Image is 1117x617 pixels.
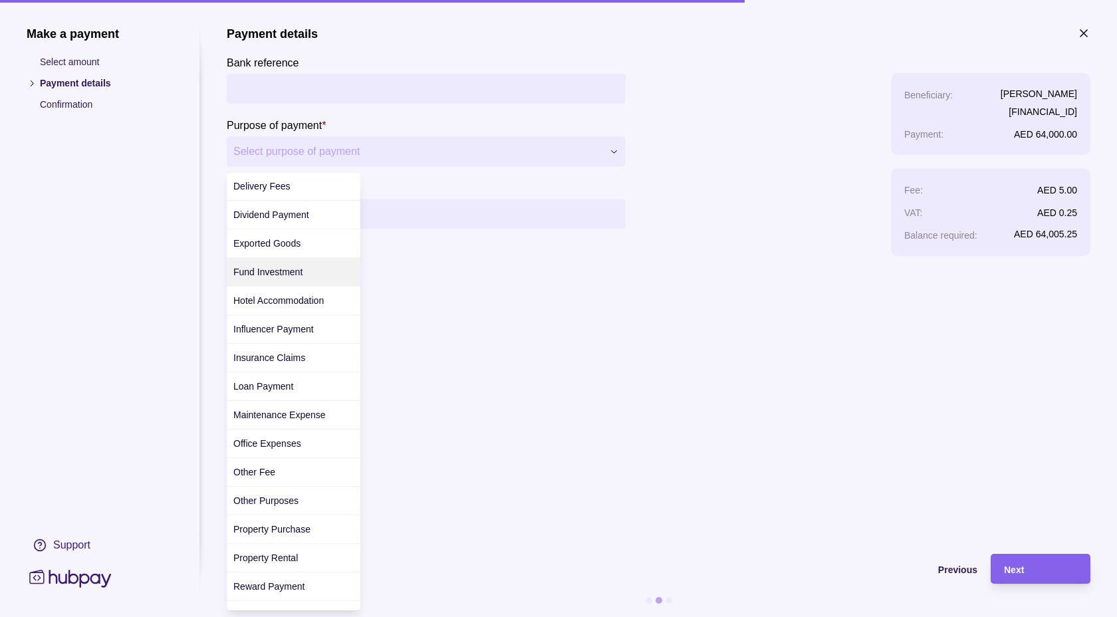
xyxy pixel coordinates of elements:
[233,324,314,334] span: Influencer Payment
[233,553,298,563] span: Property Rental
[233,267,303,277] span: Fund Investment
[233,438,301,449] span: Office Expenses
[233,410,326,420] span: Maintenance Expense
[233,209,309,220] span: Dividend Payment
[233,495,299,506] span: Other Purposes
[233,467,275,477] span: Other Fee
[233,581,305,592] span: Reward Payment
[233,381,293,392] span: Loan Payment
[233,181,291,191] span: Delivery Fees
[233,524,310,535] span: Property Purchase
[233,238,301,249] span: Exported Goods
[233,295,324,306] span: Hotel Accommodation
[233,352,305,363] span: Insurance Claims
